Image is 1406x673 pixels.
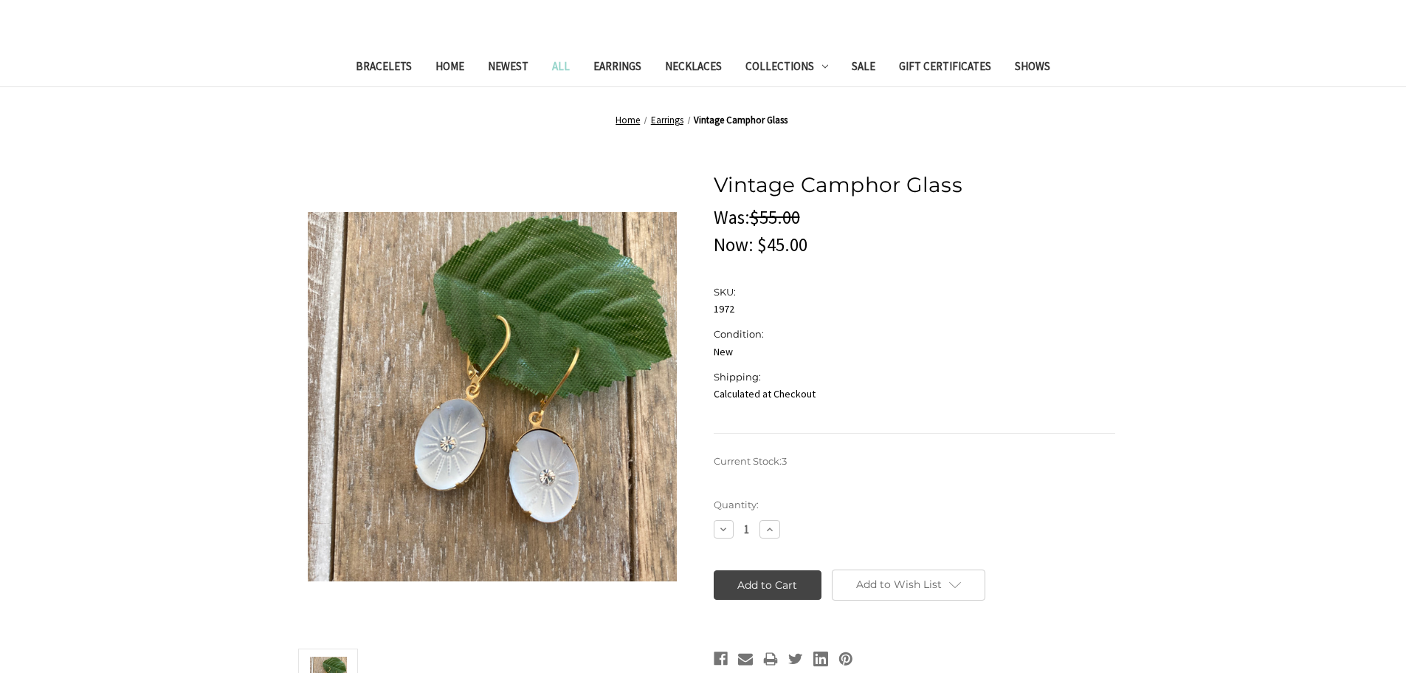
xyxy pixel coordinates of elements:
img: Vintage Camphor Glass [308,212,677,581]
a: Shows [1003,50,1062,86]
a: All [540,50,582,86]
input: Add to Cart [714,570,822,600]
label: Quantity: [714,498,1115,513]
a: Add to Wish List [832,570,985,601]
a: Bracelets [344,50,424,86]
a: Home [616,114,640,126]
a: Home [424,50,476,86]
nav: Breadcrumb [292,113,1115,128]
span: $55.00 [750,205,800,229]
a: Collections [734,50,840,86]
span: Add to Wish List [856,578,942,591]
label: Current Stock: [714,454,1115,469]
a: Gift Certificates [887,50,1003,86]
dt: Condition: [714,327,1112,342]
span: Now: [714,233,754,256]
span: $45.00 [757,233,807,256]
a: Sale [840,50,887,86]
dt: SKU: [714,285,1112,300]
a: Earrings [582,50,653,86]
a: Vintage Camphor Glass [694,114,788,126]
dd: 1972 [714,301,1115,317]
a: Necklaces [653,50,734,86]
dt: Shipping: [714,370,1112,385]
h1: Vintage Camphor Glass [714,169,1115,200]
a: Newest [476,50,540,86]
dd: New [714,344,1115,360]
span: 3 [782,455,787,467]
div: Was: [714,204,1115,232]
dd: Calculated at Checkout [714,386,1115,402]
a: Earrings [651,114,683,126]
